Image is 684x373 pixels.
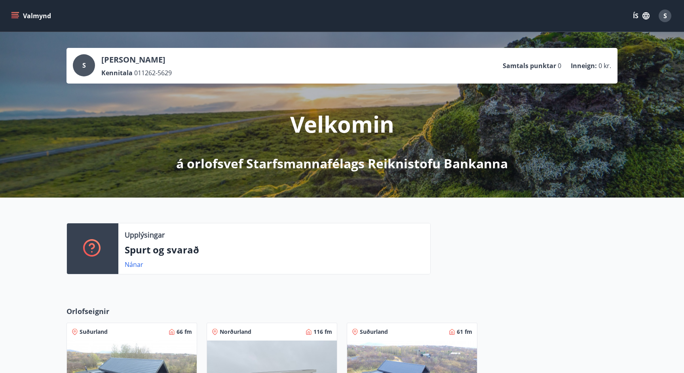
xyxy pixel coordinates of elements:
[457,328,472,336] span: 61 fm
[220,328,251,336] span: Norðurland
[177,328,192,336] span: 66 fm
[125,243,424,257] p: Spurt og svarað
[655,6,674,25] button: S
[629,9,654,23] button: ÍS
[360,328,388,336] span: Suðurland
[125,260,143,269] a: Nánar
[176,155,508,172] p: á orlofsvef Starfsmannafélags Reiknistofu Bankanna
[134,69,172,77] span: 011262-5629
[101,69,133,77] p: Kennitala
[290,109,394,139] p: Velkomin
[80,328,108,336] span: Suðurland
[558,61,561,70] span: 0
[82,61,86,70] span: S
[503,61,556,70] p: Samtals punktar
[125,230,165,240] p: Upplýsingar
[66,306,109,316] span: Orlofseignir
[313,328,332,336] span: 116 fm
[9,9,54,23] button: menu
[598,61,611,70] span: 0 kr.
[101,54,172,65] p: [PERSON_NAME]
[571,61,597,70] p: Inneign :
[663,11,667,20] span: S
